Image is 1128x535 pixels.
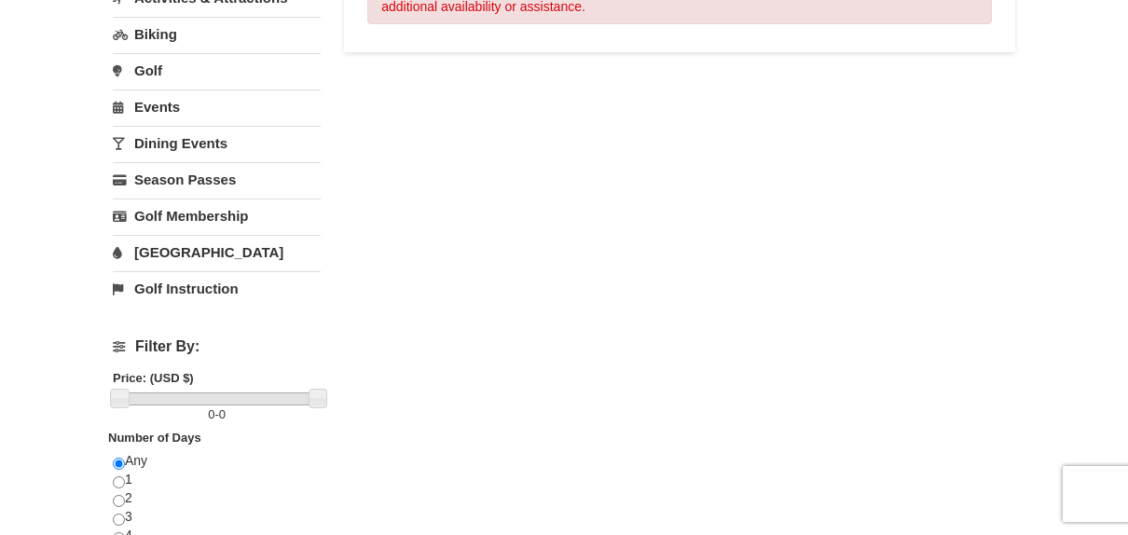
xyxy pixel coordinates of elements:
label: - [113,405,321,424]
h4: Filter By: [113,338,321,355]
a: Season Passes [113,162,321,197]
a: Biking [113,17,321,51]
span: 0 [208,407,214,421]
a: Golf [113,53,321,88]
a: Golf Instruction [113,271,321,306]
a: [GEOGRAPHIC_DATA] [113,235,321,269]
a: Golf Membership [113,199,321,233]
a: Events [113,89,321,124]
strong: Number of Days [108,431,201,445]
a: Dining Events [113,126,321,160]
span: 0 [219,407,226,421]
strong: Price: (USD $) [113,371,194,385]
